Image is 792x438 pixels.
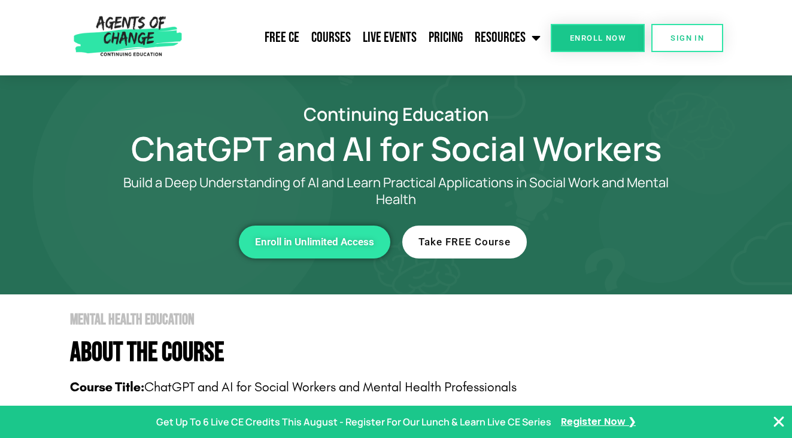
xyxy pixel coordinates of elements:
[255,237,374,247] span: Enroll in Unlimited Access
[423,23,469,53] a: Pricing
[570,34,626,42] span: Enroll Now
[70,378,738,397] p: ChatGPT and AI for Social Workers and Mental Health Professionals
[55,135,738,162] h1: ChatGPT and AI for Social Workers
[670,34,704,42] span: SIGN IN
[156,413,551,431] p: Get Up To 6 Live CE Credits This August - Register For Our Lunch & Learn Live CE Series
[103,174,690,208] p: Build a Deep Understanding of AI and Learn Practical Applications in Social Work and Mental Health
[187,23,547,53] nav: Menu
[551,24,645,52] a: Enroll Now
[259,23,305,53] a: Free CE
[70,339,738,366] h4: About The Course
[402,226,527,258] a: Take FREE Course
[239,226,390,258] a: Enroll in Unlimited Access
[70,312,738,327] h2: Mental Health Education
[70,379,144,395] b: Course Title:
[305,23,357,53] a: Courses
[55,105,738,123] h2: Continuing Education
[651,24,723,52] a: SIGN IN
[357,23,423,53] a: Live Events
[469,23,547,53] a: Resources
[561,413,636,431] a: Register Now ❯
[418,237,511,247] span: Take FREE Course
[772,415,786,429] button: Close Banner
